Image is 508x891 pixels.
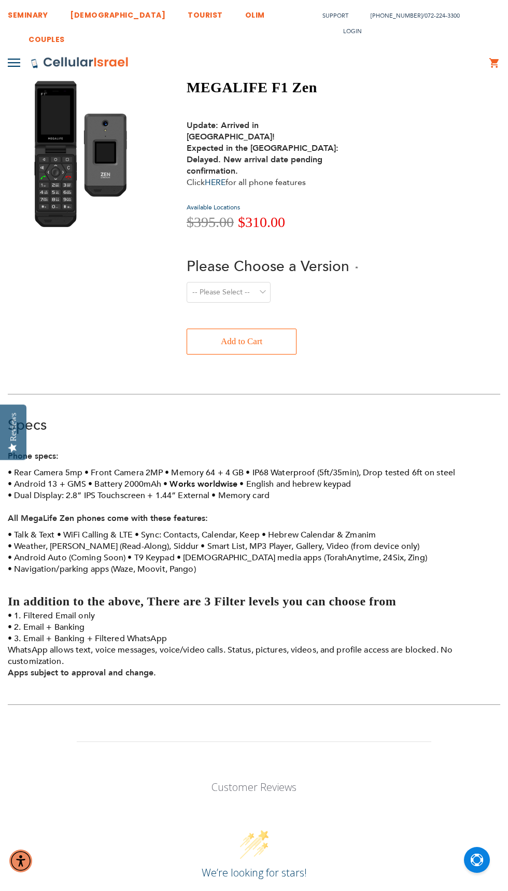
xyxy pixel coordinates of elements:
[165,467,244,478] li: Memory 64 + 4 GB
[31,56,129,69] img: Cellular Israel Logo
[221,331,262,352] span: Add to Cart
[26,79,139,229] img: MEGALIFE F1 Zen
[322,12,348,20] a: Support
[238,214,285,230] span: $310.00
[8,467,82,478] li: Rear Camera 5mp
[187,120,338,177] strong: Update: Arrived in [GEOGRAPHIC_DATA]! Expected in the [GEOGRAPHIC_DATA]: Delayed. New arrival dat...
[8,552,125,563] li: Android Auto (Coming Soon)
[246,467,455,478] li: IP68 Waterproof (5ft/35min), Drop tested 6ft on steel
[170,478,237,490] strong: Works worldwise
[188,3,223,22] a: TOURIST
[425,12,460,20] a: 072-224-3300
[8,513,208,524] strong: All MegaLife Zen phones come with these features:
[360,8,460,23] li: /
[9,413,18,441] div: Reviews
[187,329,297,355] button: Add to Cart
[8,563,196,575] li: Navigation/parking apps (Waze, Moovit, Pango)
[8,541,199,552] li: Weather, [PERSON_NAME] (Read-Along), Siddur
[8,595,396,608] strong: In addition to the above, There are 3 Filter levels you can choose from
[205,177,225,188] a: HERE
[262,529,376,541] li: Hebrew Calendar & Zmanim
[187,214,234,230] span: $395.00
[187,108,347,188] div: Click for all phone features
[8,490,209,501] li: Dual Display: 2.8” IPS Touchscreen + 1.44” External
[187,257,349,276] span: Please Choose a Version
[8,529,55,541] li: Talk & Text
[201,541,419,552] li: Smart List, MP3 Player, Gallery, Video (from device only)
[9,850,32,872] div: Accessibility Menu
[245,3,265,22] a: OLIM
[8,450,59,462] strong: Phone specs:
[57,529,133,541] li: WiFi Calling & LTE
[88,478,161,490] li: Battery 2000mAh
[8,415,47,435] a: Specs
[8,667,156,678] strong: Apps subject to approval and change.
[371,12,422,20] a: [PHONE_NUMBER]
[187,203,240,211] a: Available Locations
[8,59,20,67] img: Toggle Menu
[187,79,358,96] h1: MEGALIFE F1 Zen
[29,27,65,46] a: COUPLES
[77,866,431,880] div: We’re looking for stars!
[8,478,86,490] li: Android 13 + GMS
[177,552,427,563] li: [DEMOGRAPHIC_DATA] media apps (TorahAnytime, 24Six, Zing)
[8,621,500,633] li: 2. Email + Banking
[84,467,163,478] li: Front Camera 2MP
[70,3,165,22] a: [DEMOGRAPHIC_DATA]
[211,490,270,501] li: Memory card
[8,610,500,621] li: 1. Filtered Email only
[135,529,260,541] li: Sync: Contacts, Calendar, Keep
[165,780,343,794] p: Customer Reviews
[8,3,48,22] a: SEMINARY
[128,552,174,563] li: T9 Keypad
[239,478,351,490] li: English and hebrew keypad
[343,27,362,35] span: Login
[8,633,500,667] li: 3. Email + Banking + Filtered WhatsApp WhatsApp allows text, voice messages, voice/video calls. S...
